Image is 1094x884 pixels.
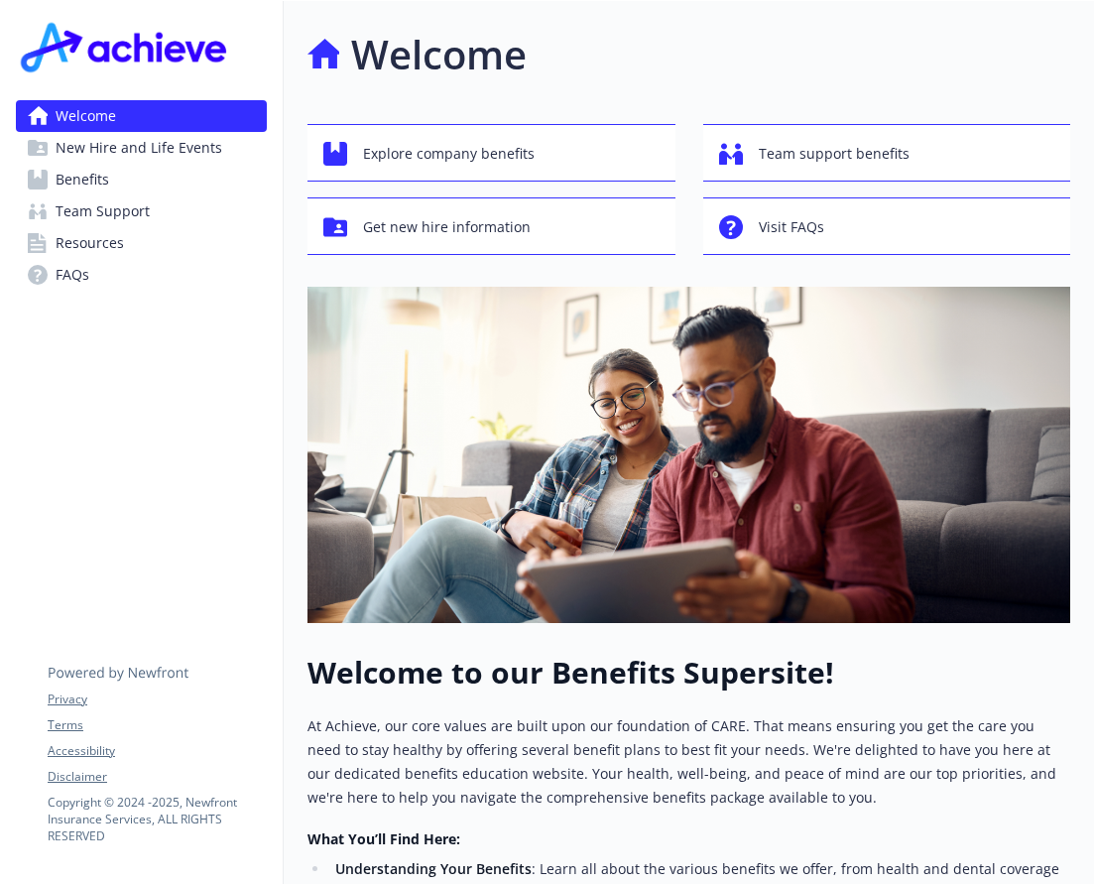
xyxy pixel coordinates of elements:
[16,259,267,291] a: FAQs
[48,768,266,786] a: Disclaimer
[56,259,89,291] span: FAQs
[56,164,109,195] span: Benefits
[56,100,116,132] span: Welcome
[16,100,267,132] a: Welcome
[703,197,1071,255] button: Visit FAQs
[307,124,675,182] button: Explore company benefits
[307,197,675,255] button: Get new hire information
[363,135,535,173] span: Explore company benefits
[363,208,531,246] span: Get new hire information
[16,164,267,195] a: Benefits
[48,716,266,734] a: Terms
[48,742,266,760] a: Accessibility
[56,195,150,227] span: Team Support
[16,195,267,227] a: Team Support
[48,691,266,708] a: Privacy
[307,829,460,848] strong: What You’ll Find Here:
[351,25,527,84] h1: Welcome
[16,132,267,164] a: New Hire and Life Events
[759,135,910,173] span: Team support benefits
[16,227,267,259] a: Resources
[307,287,1070,623] img: overview page banner
[307,655,1070,691] h1: Welcome to our Benefits Supersite!
[48,794,266,844] p: Copyright © 2024 - 2025 , Newfront Insurance Services, ALL RIGHTS RESERVED
[307,714,1070,810] p: At Achieve, our core values are built upon our foundation of CARE. That means ensuring you get th...
[703,124,1071,182] button: Team support benefits
[56,227,124,259] span: Resources
[759,208,824,246] span: Visit FAQs
[56,132,222,164] span: New Hire and Life Events
[335,859,532,878] strong: Understanding Your Benefits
